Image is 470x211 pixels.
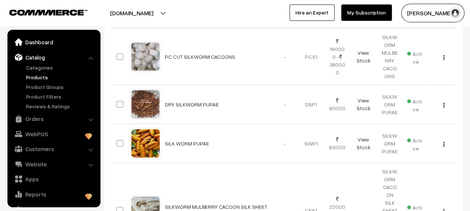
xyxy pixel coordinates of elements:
[298,124,324,163] td: SWP1
[24,93,98,100] a: Product Filters
[450,7,461,19] img: user
[443,55,444,60] img: Menu
[356,97,370,111] a: View Stock
[24,73,98,81] a: Products
[84,4,179,22] button: [DOMAIN_NAME]
[9,142,98,156] a: Customers
[324,29,350,85] td: 190000 - 380000
[9,172,98,186] a: Apps
[324,124,350,163] td: 60000
[272,124,298,163] td: -
[9,10,87,15] img: COMMMERCE
[290,4,335,21] a: Hire an Expert
[165,54,235,60] a: PC CUT SILKWORM CACOONS
[272,29,298,85] td: -
[377,29,403,85] td: SILKWORM MULBERRY CACOONS
[407,135,424,152] span: Active
[272,85,298,124] td: -
[356,136,370,150] a: View Stock
[9,112,98,125] a: Orders
[324,85,350,124] td: 90000
[377,85,403,124] td: SILKWORM PUPAE
[165,140,209,147] a: SILK WORM PUPAE
[407,96,424,113] span: Active
[9,51,98,64] a: Catalog
[24,83,98,91] a: Product Groups
[9,188,98,201] a: Reports
[165,101,219,108] a: DRY SILKWORM PUPAE
[443,142,444,147] img: Menu
[24,102,98,110] a: Reviews & Ratings
[9,35,98,49] a: Dashboard
[341,4,392,21] a: My Subscription
[9,127,98,141] a: WebPOS
[9,157,98,171] a: Website
[356,49,370,64] a: View Stock
[298,29,324,85] td: PCS1
[9,7,74,16] a: COMMMERCE
[443,103,444,108] img: Menu
[298,85,324,124] td: DSP1
[24,64,98,71] a: Categories
[401,4,464,22] button: [PERSON_NAME]…
[407,48,424,65] span: Active
[377,124,403,163] td: SILKWORM PUPAE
